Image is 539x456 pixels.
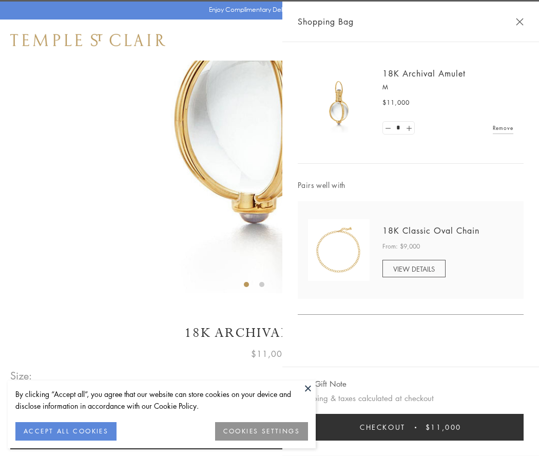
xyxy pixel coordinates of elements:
[209,5,325,15] p: Enjoy Complimentary Delivery & Returns
[298,15,354,28] span: Shopping Bag
[308,219,370,281] img: N88865-OV18
[382,260,446,277] a: VIEW DETAILS
[360,422,406,433] span: Checkout
[382,68,466,79] a: 18K Archival Amulet
[403,122,414,135] a: Set quantity to 2
[382,98,410,108] span: $11,000
[382,225,479,236] a: 18K Classic Oval Chain
[298,179,524,191] span: Pairs well with
[308,72,370,134] img: 18K Archival Amulet
[10,34,165,46] img: Temple St. Clair
[215,422,308,441] button: COOKIES SETTINGS
[10,367,33,384] span: Size:
[383,122,393,135] a: Set quantity to 0
[15,388,308,412] div: By clicking “Accept all”, you agree that our website can store cookies on your device and disclos...
[10,324,529,342] h1: 18K Archival Amulet
[516,18,524,26] button: Close Shopping Bag
[493,122,513,134] a: Remove
[393,264,435,274] span: VIEW DETAILS
[251,347,288,360] span: $11,000
[426,422,461,433] span: $11,000
[382,241,420,252] span: From: $9,000
[15,422,117,441] button: ACCEPT ALL COOKIES
[382,82,513,92] p: M
[298,392,524,405] p: Shipping & taxes calculated at checkout
[298,377,346,390] button: Add Gift Note
[298,414,524,441] button: Checkout $11,000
